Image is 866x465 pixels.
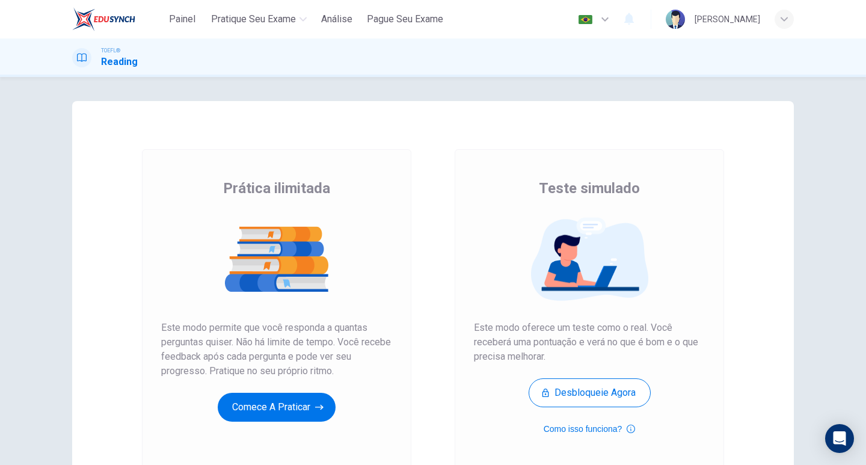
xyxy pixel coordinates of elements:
[101,55,138,69] h1: Reading
[539,179,640,198] span: Teste simulado
[223,179,330,198] span: Prática ilimitada
[362,8,448,30] button: Pague Seu Exame
[101,46,120,55] span: TOEFL®
[578,15,593,24] img: pt
[163,8,201,30] button: Painel
[825,424,854,453] div: Open Intercom Messenger
[321,12,352,26] span: Análise
[666,10,685,29] img: Profile picture
[367,12,443,26] span: Pague Seu Exame
[529,378,651,407] button: Desbloqueie agora
[206,8,312,30] button: Pratique seu exame
[211,12,296,26] span: Pratique seu exame
[218,393,336,422] button: Comece a praticar
[161,321,392,378] span: Este modo permite que você responda a quantas perguntas quiser. Não há limite de tempo. Você rece...
[695,12,760,26] div: [PERSON_NAME]
[72,7,163,31] a: EduSynch logo
[72,7,135,31] img: EduSynch logo
[474,321,705,364] span: Este modo oferece um teste como o real. Você receberá uma pontuação e verá no que é bom e o que p...
[316,8,357,30] button: Análise
[544,422,636,436] button: Como isso funciona?
[169,12,195,26] span: Painel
